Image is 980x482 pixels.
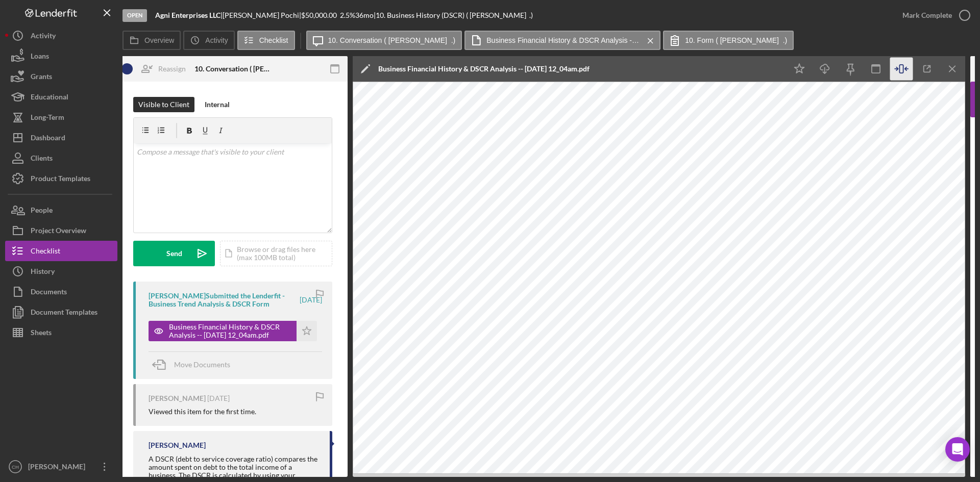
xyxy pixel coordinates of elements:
label: 10. Conversation ( [PERSON_NAME] .) [328,36,456,44]
div: Sheets [31,322,52,345]
label: Activity [205,36,228,44]
div: 36 mo [355,11,374,19]
div: Business Financial History & DSCR Analysis -- [DATE] 12_04am.pdf [169,323,291,339]
div: Open [122,9,147,22]
div: [PERSON_NAME] [149,394,206,402]
div: Viewed this item for the first time. [149,408,256,416]
div: [PERSON_NAME] [26,456,92,479]
div: Internal [205,97,230,112]
div: [PERSON_NAME] Submitted the Lenderfit - Business Trend Analysis & DSCR Form [149,292,298,308]
span: Move Documents [174,360,230,369]
button: Mark Complete [892,5,975,26]
div: Documents [31,282,67,305]
button: Project Overview [5,220,117,241]
div: Mark Complete [902,5,952,26]
div: Reassign [158,59,186,79]
time: 2025-06-27 04:04 [300,296,322,304]
div: Open Intercom Messenger [945,437,970,462]
button: Loans [5,46,117,66]
button: Send [133,241,215,266]
div: Document Templates [31,302,97,325]
button: 10. Form ( [PERSON_NAME] .) [663,31,794,50]
label: Checklist [259,36,288,44]
div: People [31,200,53,223]
div: [PERSON_NAME] Pochi | [223,11,301,19]
div: Send [166,241,182,266]
button: History [5,261,117,282]
button: Activity [5,26,117,46]
div: Visible to Client [138,97,189,112]
div: Grants [31,66,52,89]
button: Sheets [5,322,117,343]
div: Project Overview [31,220,86,243]
button: Business Financial History & DSCR Analysis -- [DATE] 12_04am.pdf [464,31,660,50]
button: 10. Conversation ( [PERSON_NAME] .) [306,31,462,50]
button: Long-Term [5,107,117,128]
button: Overview [122,31,181,50]
div: Long-Term [31,107,64,130]
div: History [31,261,55,284]
div: Dashboard [31,128,65,150]
div: Loans [31,46,49,69]
button: CH[PERSON_NAME] [5,456,117,477]
label: Business Financial History & DSCR Analysis -- [DATE] 12_04am.pdf [486,36,640,44]
div: Product Templates [31,168,90,191]
button: Dashboard [5,128,117,148]
button: Business Financial History & DSCR Analysis -- [DATE] 12_04am.pdf [149,321,317,341]
div: Business Financial History & DSCR Analysis -- [DATE] 12_04am.pdf [378,65,590,73]
text: CH [12,464,19,470]
label: Overview [144,36,174,44]
button: People [5,200,117,220]
div: | 10. Business History (DSCR) ( [PERSON_NAME] .) [374,11,533,19]
button: Reassign [116,59,196,79]
button: Product Templates [5,168,117,189]
div: $50,000.00 [301,11,340,19]
div: 2.5 % [340,11,355,19]
button: Clients [5,148,117,168]
div: Checklist [31,241,60,264]
div: [PERSON_NAME] [149,441,206,449]
button: Internal [200,97,235,112]
div: 10. Conversation ( [PERSON_NAME] .) [194,65,271,73]
button: Educational [5,87,117,107]
button: Checklist [237,31,295,50]
button: Grants [5,66,117,87]
button: Move Documents [149,352,240,377]
div: Educational [31,87,68,110]
b: Agni Enterprises LLC [155,11,220,19]
div: Activity [31,26,56,48]
button: Document Templates [5,302,117,322]
button: Activity [183,31,234,50]
label: 10. Form ( [PERSON_NAME] .) [685,36,787,44]
button: Documents [5,282,117,302]
button: Checklist [5,241,117,261]
div: Clients [31,148,53,171]
button: Visible to Client [133,97,194,112]
time: 2025-06-04 13:59 [207,394,230,402]
div: | [155,11,223,19]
